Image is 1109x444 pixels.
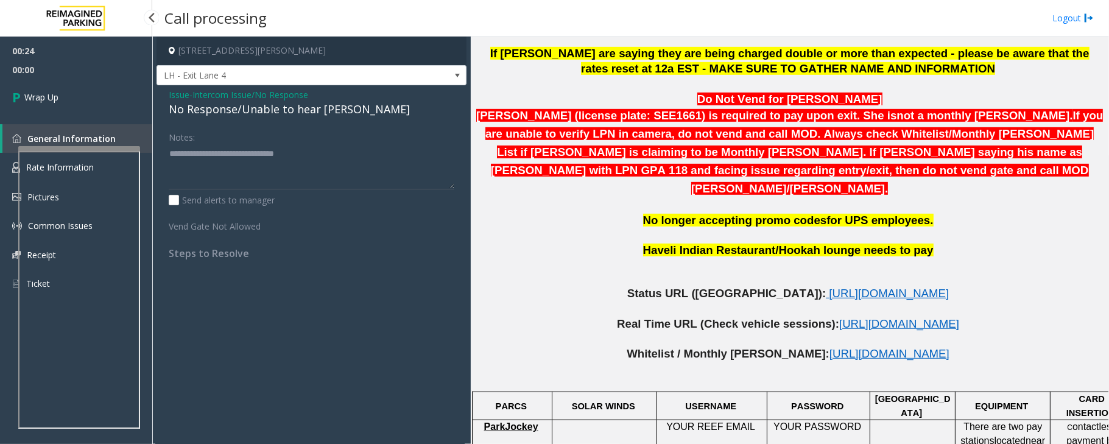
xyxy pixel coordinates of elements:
span: No longer accepting promo codes [643,214,827,227]
div: No Response/Unable to hear [PERSON_NAME] [169,101,454,118]
span: not a monthly [PERSON_NAME]. [476,109,1073,122]
span: [URL][DOMAIN_NAME] [839,317,959,330]
h4: Steps to Resolve [169,248,454,259]
img: 'icon' [12,251,21,259]
span: Whitelist / Monthly [PERSON_NAME]: [627,347,829,360]
label: Vend Gate Not Allowed [166,216,287,233]
img: 'icon' [12,193,21,201]
span: General Information [27,133,116,144]
span: C [1067,423,1072,432]
span: USERNAME [685,401,736,411]
img: 'icon' [12,134,21,143]
span: for UPS employees. [826,214,933,227]
span: Haveli Indian Restaurant/Hookah lounge needs to pay [643,244,934,256]
span: If [PERSON_NAME] are saying they are being charged double or more than expected - please be aware... [490,47,1090,75]
h4: [STREET_ADDRESS][PERSON_NAME] [157,37,466,65]
a: [URL][DOMAIN_NAME] [839,320,959,329]
a: [URL][DOMAIN_NAME] [829,350,949,359]
span: If you are unable to verify LPN in camera, do not vend and call MOD. Always check Whitelist/Month... [485,109,1103,195]
span: PARCS [496,401,527,411]
span: Do Not Vend for [PERSON_NAME] [697,93,882,105]
span: EQUIPMENT [975,401,1028,411]
img: 'icon' [12,221,22,231]
span: YOUR REEF EMAIL [666,421,755,432]
label: Notes: [169,127,195,144]
label: Send alerts to manager [169,194,275,206]
span: Intercom Issue/No Response [192,88,308,101]
img: logout [1084,12,1094,24]
h3: Call processing [158,3,273,33]
img: 'icon' [12,278,20,289]
a: General Information [2,124,152,153]
span: Status URL ([GEOGRAPHIC_DATA]): [627,287,826,300]
span: - [189,89,308,100]
img: 'icon' [12,162,20,173]
span: YOUR PASSWORD [773,421,861,432]
span: SOLAR WINDS [572,401,635,411]
span: [PERSON_NAME] (license plate: SEE1661) is required to pay upon exit. She is [476,109,896,122]
span: Issue [169,88,189,101]
span: [URL][DOMAIN_NAME] [829,347,949,360]
span: Real Time URL (Check vehicle sessions): [617,317,839,330]
span: PASSWORD [791,401,843,411]
a: ParkJockey [484,422,538,432]
span: LH - Exit Lane 4 [157,66,404,85]
a: Logout [1052,12,1094,24]
span: [URL][DOMAIN_NAME] [829,287,949,300]
span: [GEOGRAPHIC_DATA] [875,394,951,417]
span: Wrap Up [24,91,58,104]
a: [URL][DOMAIN_NAME] [829,289,949,299]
